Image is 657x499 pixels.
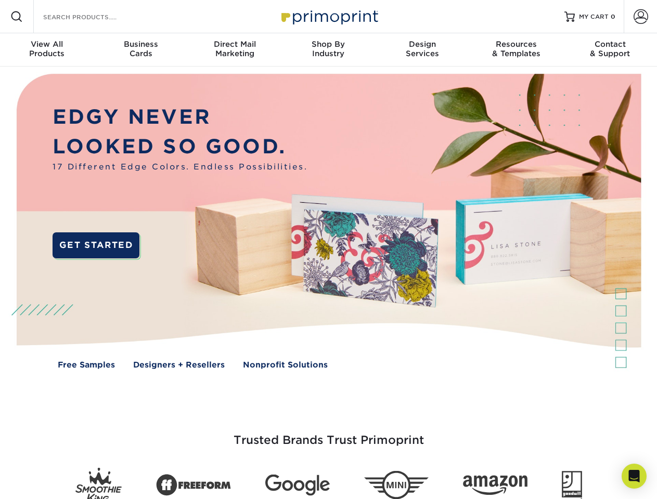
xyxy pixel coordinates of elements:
span: Resources [469,40,563,49]
a: Nonprofit Solutions [243,359,328,371]
h3: Trusted Brands Trust Primoprint [24,409,633,459]
div: & Templates [469,40,563,58]
div: Cards [94,40,187,58]
a: Contact& Support [563,33,657,67]
a: Shop ByIndustry [281,33,375,67]
img: Primoprint [277,5,381,28]
div: Marketing [188,40,281,58]
a: Resources& Templates [469,33,563,67]
div: Services [376,40,469,58]
span: Shop By [281,40,375,49]
span: Business [94,40,187,49]
a: Designers + Resellers [133,359,225,371]
span: Design [376,40,469,49]
a: Free Samples [58,359,115,371]
input: SEARCH PRODUCTS..... [42,10,144,23]
span: MY CART [579,12,609,21]
img: Google [265,475,330,496]
span: 0 [611,13,615,20]
img: Goodwill [562,471,582,499]
span: Contact [563,40,657,49]
p: EDGY NEVER [53,102,307,132]
a: DesignServices [376,33,469,67]
a: Direct MailMarketing [188,33,281,67]
p: LOOKED SO GOOD. [53,132,307,162]
img: Amazon [463,476,527,495]
div: Industry [281,40,375,58]
div: Open Intercom Messenger [622,464,647,489]
span: Direct Mail [188,40,281,49]
a: BusinessCards [94,33,187,67]
div: & Support [563,40,657,58]
a: GET STARTED [53,232,139,258]
span: 17 Different Edge Colors. Endless Possibilities. [53,161,307,173]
